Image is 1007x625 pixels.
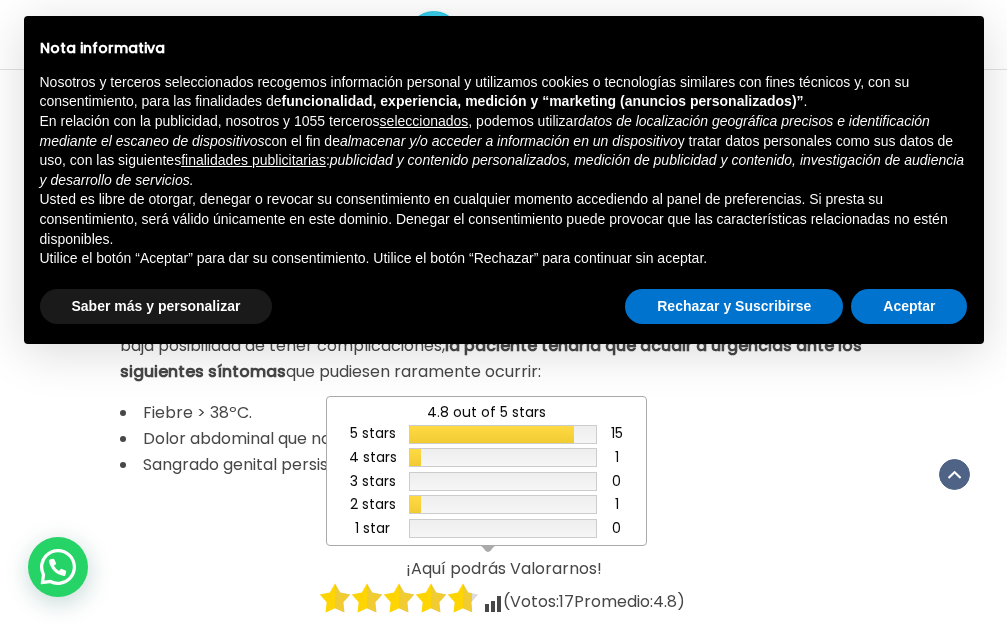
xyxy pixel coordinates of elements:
[28,537,88,597] div: WhatsApp contact
[380,112,469,132] button: seleccionados
[40,112,968,190] p: En relación con la publicidad, nosotros y 1055 terceros , podemos utilizar con el fin de y tratar...
[143,401,252,424] span: Fiebre > 38ºC.
[340,133,678,149] em: almacenar y/o acceder a información en un dispositivo
[625,289,843,325] button: Rechazar y Suscribirse
[40,289,273,325] button: Saber más y personalizar
[40,73,968,112] p: Nosotros y terceros seleccionados recogemos información personal y utilizamos cookies o tecnologí...
[286,360,541,383] span: que pudiesen raramente ocurrir:
[120,488,888,514] div: Valoración
[143,427,604,450] span: Dolor abdominal que no cede con analgésicos por vía oral.
[40,249,968,269] p: Utilice el botón “Aceptar” para dar su consentimiento. Utilice el botón “Rechazar” para continuar...
[653,590,677,613] span: 4.8
[559,590,574,613] span: 17
[181,151,326,171] button: finalidades publicitarias
[120,556,888,582] div: ¡Aquí podrás Valorarnos!
[503,590,685,613] span: (Votos: Promedio: )
[40,152,965,188] em: publicidad y contenido personalizados, medición de publicidad y contenido, investigación de audie...
[282,93,804,109] strong: funcionalidad, experiencia, medición y “marketing (anuncios personalizados)”
[40,190,968,249] p: Usted es libre de otorgar, denegar o revocar su consentimiento en cualquier momento accediendo al...
[40,113,930,149] em: datos de localización geográfica precisos e identificación mediante el escaneo de dispositivos
[851,289,967,325] button: Aceptar
[143,453,625,476] span: Sangrado genital persistente y de mayor cuantía a una regla.
[40,40,968,57] h2: Nota informativa
[120,334,862,383] b: la paciente tendría que acudir a urgencias ante los siguientes síntomas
